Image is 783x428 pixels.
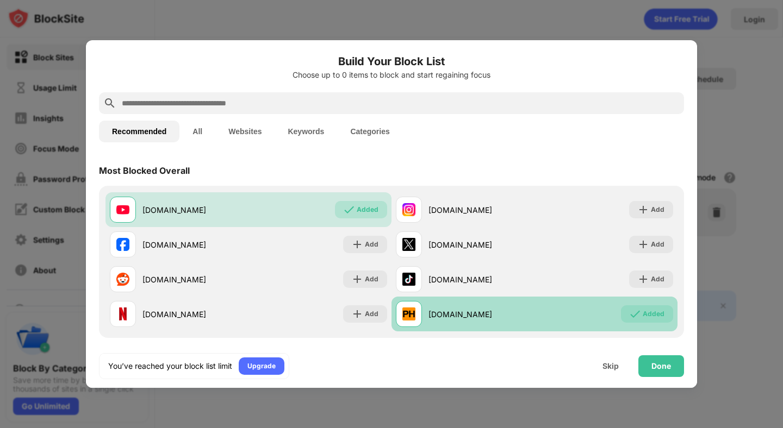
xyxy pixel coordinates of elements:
button: Recommended [99,121,179,142]
div: You’ve reached your block list limit [108,361,232,372]
div: [DOMAIN_NAME] [428,204,535,216]
button: All [179,121,215,142]
div: Choose up to 0 items to block and start regaining focus [99,71,684,79]
img: favicons [402,273,415,286]
img: favicons [116,203,129,216]
div: Add [651,204,664,215]
div: Add [365,274,378,285]
img: favicons [116,273,129,286]
div: [DOMAIN_NAME] [142,204,248,216]
div: [DOMAIN_NAME] [142,274,248,285]
div: Add [365,239,378,250]
img: favicons [402,307,415,320]
img: favicons [402,203,415,216]
div: Upgrade [247,361,276,372]
div: [DOMAIN_NAME] [428,274,535,285]
div: Most Blocked Overall [99,165,190,176]
div: [DOMAIN_NAME] [428,309,535,320]
div: Added [357,204,378,215]
div: Add [651,239,664,250]
div: Added [643,309,664,319]
button: Keywords [275,121,337,142]
div: Add [651,274,664,285]
h6: Build Your Block List [99,53,684,70]
div: [DOMAIN_NAME] [428,239,535,250]
img: favicons [402,238,415,251]
img: favicons [116,238,129,251]
button: Categories [337,121,402,142]
img: favicons [116,307,129,320]
div: [DOMAIN_NAME] [142,239,248,250]
div: [DOMAIN_NAME] [142,309,248,320]
div: Skip [602,362,619,370]
div: Add [365,309,378,319]
div: Done [651,362,671,370]
img: search.svg [103,97,116,110]
button: Websites [215,121,275,142]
